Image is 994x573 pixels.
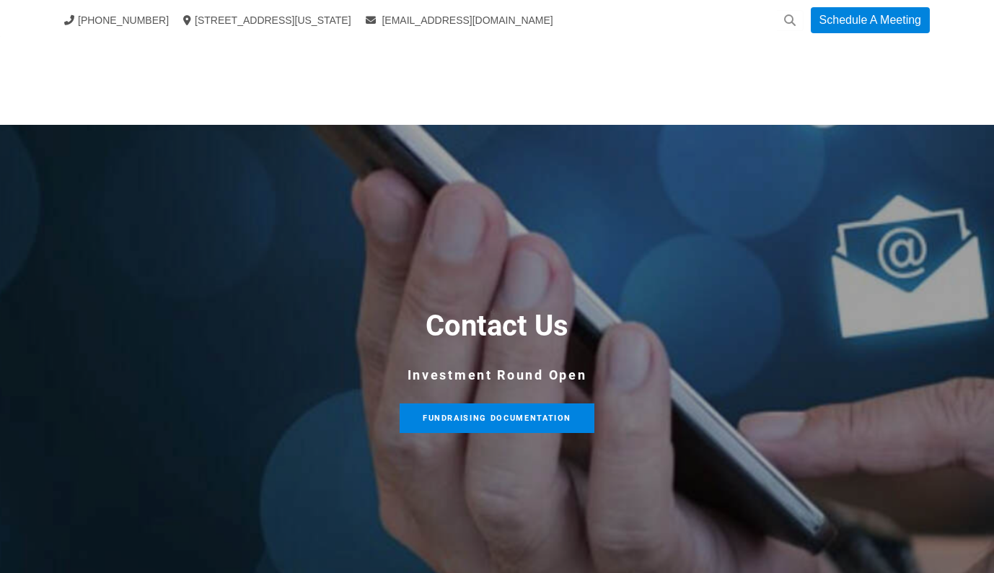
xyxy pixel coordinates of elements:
font: Investment Round Open​ [408,367,587,382]
a: [PHONE_NUMBER] [64,14,169,26]
a: [EMAIL_ADDRESS][DOMAIN_NAME] [366,14,553,26]
a: [STREET_ADDRESS][US_STATE] [183,14,351,26]
a: FundRaising Documentation [400,403,594,433]
font: Contact Us [426,309,568,343]
a: Schedule A Meeting [811,7,930,33]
